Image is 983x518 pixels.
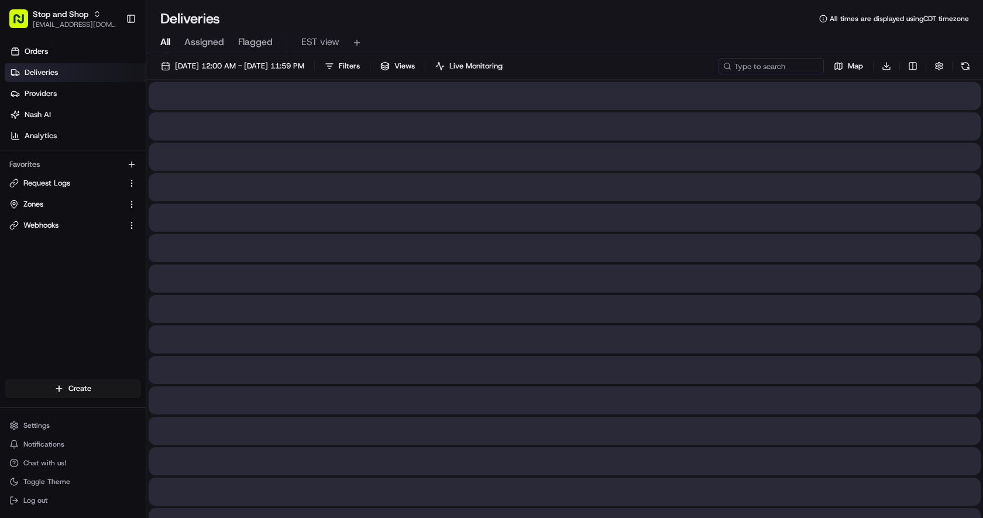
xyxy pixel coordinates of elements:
[5,379,141,398] button: Create
[23,220,59,231] span: Webhooks
[33,20,116,29] button: [EMAIL_ADDRESS][DOMAIN_NAME]
[25,131,57,141] span: Analytics
[5,417,141,434] button: Settings
[830,14,969,23] span: All times are displayed using CDT timezone
[68,383,91,394] span: Create
[5,42,146,61] a: Orders
[449,61,503,71] span: Live Monitoring
[319,58,365,74] button: Filters
[5,195,141,214] button: Zones
[33,8,88,20] button: Stop and Shop
[301,35,339,49] span: EST view
[23,421,50,430] span: Settings
[430,58,508,74] button: Live Monitoring
[23,178,70,188] span: Request Logs
[5,155,141,174] div: Favorites
[25,88,57,99] span: Providers
[5,126,146,145] a: Analytics
[238,35,273,49] span: Flagged
[5,216,141,235] button: Webhooks
[23,477,70,486] span: Toggle Theme
[9,220,122,231] a: Webhooks
[160,9,220,28] h1: Deliveries
[175,61,304,71] span: [DATE] 12:00 AM - [DATE] 11:59 PM
[160,35,170,49] span: All
[5,174,141,193] button: Request Logs
[25,109,51,120] span: Nash AI
[5,84,146,103] a: Providers
[23,440,64,449] span: Notifications
[5,492,141,509] button: Log out
[829,58,868,74] button: Map
[25,67,58,78] span: Deliveries
[23,199,43,210] span: Zones
[5,63,146,82] a: Deliveries
[25,46,48,57] span: Orders
[184,35,224,49] span: Assigned
[23,458,66,468] span: Chat with us!
[5,436,141,452] button: Notifications
[339,61,360,71] span: Filters
[5,105,146,124] a: Nash AI
[957,58,974,74] button: Refresh
[23,496,47,505] span: Log out
[156,58,310,74] button: [DATE] 12:00 AM - [DATE] 11:59 PM
[375,58,420,74] button: Views
[5,455,141,471] button: Chat with us!
[848,61,863,71] span: Map
[5,5,121,33] button: Stop and Shop[EMAIL_ADDRESS][DOMAIN_NAME]
[9,178,122,188] a: Request Logs
[394,61,415,71] span: Views
[9,199,122,210] a: Zones
[5,474,141,490] button: Toggle Theme
[719,58,824,74] input: Type to search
